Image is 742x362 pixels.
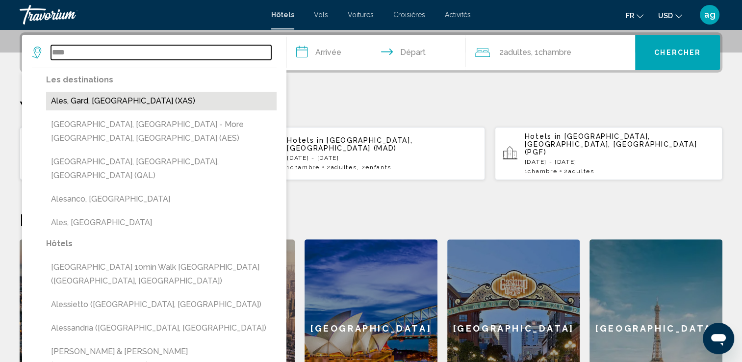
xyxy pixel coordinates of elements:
[20,210,722,230] h2: Destinations en vedette
[499,46,531,59] span: 2
[46,115,277,148] button: [GEOGRAPHIC_DATA], [GEOGRAPHIC_DATA] - More [GEOGRAPHIC_DATA], [GEOGRAPHIC_DATA] (AES)
[290,164,320,171] span: Chambre
[46,92,277,110] button: Ales, Gard, [GEOGRAPHIC_DATA] (XAS)
[697,4,722,25] button: User Menu
[327,164,357,171] span: 2
[658,12,673,20] span: USD
[287,164,319,171] span: 1
[465,35,635,70] button: Travelers: 2 adults, 0 children
[331,164,357,171] span: Adultes
[393,11,425,19] a: Croisières
[525,132,697,156] span: [GEOGRAPHIC_DATA], [GEOGRAPHIC_DATA], [GEOGRAPHIC_DATA] (PGF)
[703,323,734,354] iframe: Bouton de lancement de la fenêtre de messagerie
[564,168,594,175] span: 2
[257,127,485,181] button: Hotels in [GEOGRAPHIC_DATA], [GEOGRAPHIC_DATA] (MAD)[DATE] - [DATE]1Chambre2Adultes, 2Enfants
[365,164,391,171] span: Enfants
[525,158,715,165] p: [DATE] - [DATE]
[525,168,557,175] span: 1
[22,35,720,70] div: Search widget
[704,10,716,20] span: ag
[495,127,722,181] button: Hotels in [GEOGRAPHIC_DATA], [GEOGRAPHIC_DATA], [GEOGRAPHIC_DATA] (PGF)[DATE] - [DATE]1Chambre2Ad...
[287,136,324,144] span: Hotels in
[654,49,701,57] span: Chercher
[357,164,391,171] span: , 2
[46,190,277,208] button: Alesanco, [GEOGRAPHIC_DATA]
[46,295,277,314] button: Alessietto ([GEOGRAPHIC_DATA], [GEOGRAPHIC_DATA])
[46,153,277,185] button: [GEOGRAPHIC_DATA], [GEOGRAPHIC_DATA], [GEOGRAPHIC_DATA] (QAL)
[314,11,328,19] a: Vols
[635,35,720,70] button: Chercher
[626,8,643,23] button: Change language
[525,132,562,140] span: Hotels in
[445,11,471,19] a: Activités
[271,11,294,19] a: Hôtels
[286,35,466,70] button: Check in and out dates
[568,168,594,175] span: Adultes
[531,46,571,59] span: , 1
[20,97,722,117] p: Your Recent Searches
[503,48,531,57] span: Adultes
[46,73,277,87] p: Les destinations
[46,258,277,290] button: [GEOGRAPHIC_DATA] 10min walk [GEOGRAPHIC_DATA] ([GEOGRAPHIC_DATA], [GEOGRAPHIC_DATA])
[626,12,634,20] span: fr
[348,11,374,19] a: Voitures
[538,48,571,57] span: Chambre
[287,155,477,161] p: [DATE] - [DATE]
[528,168,557,175] span: Chambre
[658,8,682,23] button: Change currency
[46,319,277,337] button: Alessandria ([GEOGRAPHIC_DATA], [GEOGRAPHIC_DATA])
[46,213,277,232] button: Ales, [GEOGRAPHIC_DATA]
[46,237,277,251] p: Hôtels
[20,5,261,25] a: Travorium
[20,127,247,181] button: Hotels in [GEOGRAPHIC_DATA], [GEOGRAPHIC_DATA] (MAD)[DATE] - [DATE]1Chambre2Adultes, 2Enfants
[287,136,412,152] span: [GEOGRAPHIC_DATA], [GEOGRAPHIC_DATA] (MAD)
